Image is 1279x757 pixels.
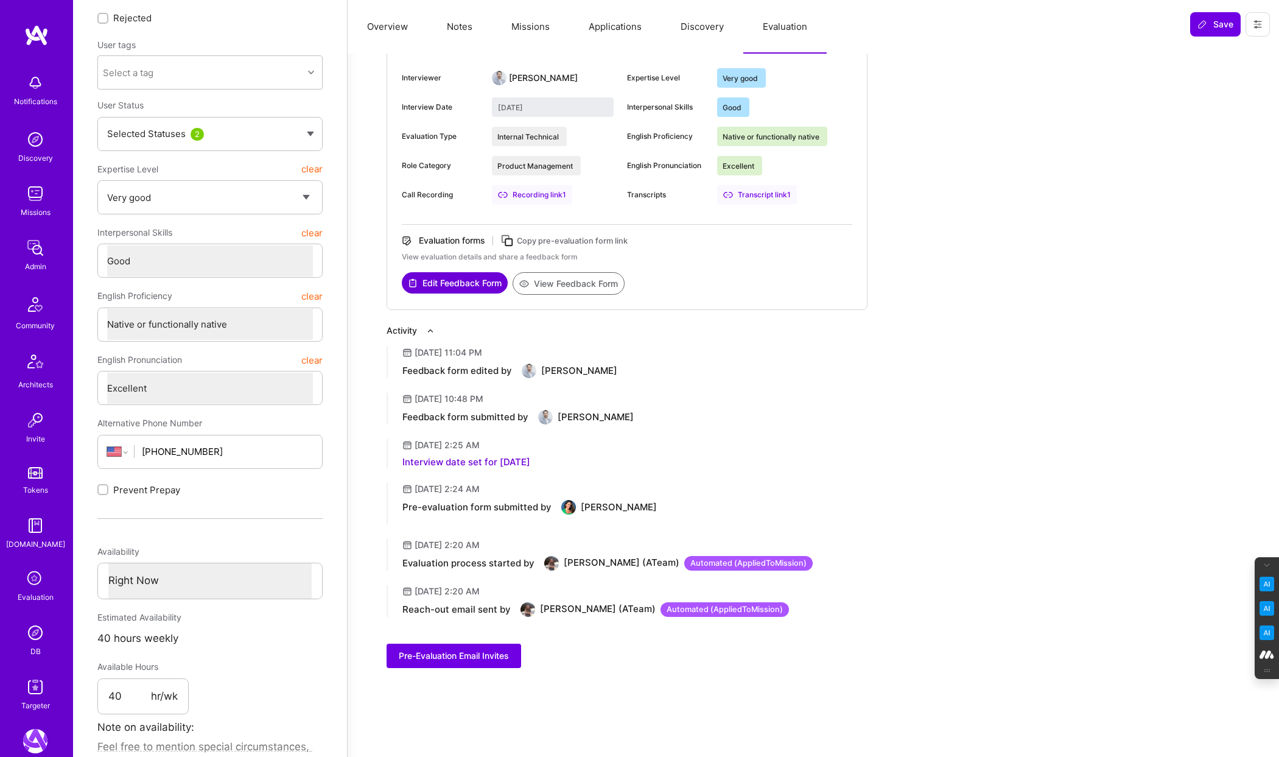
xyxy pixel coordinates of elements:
div: [PERSON_NAME] [558,411,634,423]
div: Architects [18,378,53,391]
img: A.Team: Leading A.Team's Marketing & DemandGen [23,729,47,753]
div: Interview Date [402,102,482,113]
div: English Pronunciation [627,160,707,171]
div: 2 [191,128,204,141]
div: Recording link 1 [492,185,572,205]
img: User Avatar [538,410,553,424]
a: Edit Feedback Form [402,272,508,295]
div: Reach-out email sent by [402,604,511,616]
span: Save [1197,18,1233,30]
div: Availability [97,541,323,563]
label: Note on availability: [97,717,194,738]
div: [PERSON_NAME] (ATeam) [540,602,789,617]
img: Architects [21,349,50,378]
img: logo [24,24,49,46]
span: English Pronunciation [97,349,182,371]
img: Skill Targeter [23,675,47,699]
div: Evaluation process started by [402,557,534,569]
div: Estimated Availability [97,607,323,628]
div: Community [16,319,55,332]
button: clear [301,349,323,371]
div: Call Recording [402,189,482,200]
div: Interview date set for [DATE] [402,456,530,468]
div: Transcripts [627,189,707,200]
img: caret [307,132,314,136]
img: admin teamwork [23,236,47,260]
div: [DOMAIN_NAME] [6,538,65,551]
div: [DATE] 10:48 PM [415,393,483,405]
div: 40 hours weekly [97,628,323,649]
div: [DATE] 11:04 PM [415,347,482,359]
div: Targeter [21,699,50,712]
div: Feedback form edited by [402,365,512,377]
span: Pre-Evaluation Email Invites [399,650,509,662]
img: discovery [23,127,47,152]
i: icon Copy [500,234,514,248]
div: Discovery [18,152,53,164]
div: [DATE] 2:20 AM [415,539,480,551]
div: Role Category [402,160,482,171]
img: User Avatar [520,602,535,617]
div: Tokens [23,484,48,496]
div: Copy pre-evaluation form link [517,234,628,247]
div: Evaluation Type [402,131,482,142]
img: Email Tone Analyzer icon [1260,601,1274,616]
a: Transcript link1 [717,185,797,205]
span: Rejected [113,12,152,24]
img: User Avatar [522,364,536,378]
div: Available Hours [97,656,189,678]
img: tokens [28,467,43,479]
a: A.Team: Leading A.Team's Marketing & DemandGen [20,729,51,753]
div: DB [30,645,41,658]
img: User Avatar [492,71,506,85]
div: Automated ( AppliedToMission ) [684,556,813,571]
button: Edit Feedback Form [402,272,508,294]
div: [DATE] 2:24 AM [415,483,480,495]
div: Transcript link 1 [717,185,797,205]
div: Admin [25,260,46,273]
label: User tags [97,39,136,51]
img: Key Point Extractor icon [1260,577,1274,591]
span: Alternative Phone Number [97,418,202,428]
div: Activity [387,325,417,337]
div: Evaluation forms [419,234,485,247]
div: Notifications [14,95,57,108]
button: Pre-Evaluation Email Invites [387,644,521,668]
div: Missions [21,206,51,219]
button: View Feedback Form [513,272,625,295]
div: [PERSON_NAME] [509,72,578,84]
div: [DATE] 2:20 AM [415,585,480,597]
div: Feedback form submitted by [402,411,528,423]
div: View evaluation details and share a feedback form [402,252,852,262]
i: icon SelectionTeam [24,568,47,591]
span: Interpersonal Skills [97,222,172,244]
div: [DATE] 2:25 AM [415,439,480,451]
div: Automated ( AppliedToMission ) [661,602,789,617]
img: User Avatar [561,500,576,515]
div: Interpersonal Skills [627,102,707,113]
img: guide book [23,513,47,538]
img: Jargon Buster icon [1260,625,1274,640]
div: [PERSON_NAME] (ATeam) [564,556,813,571]
div: [PERSON_NAME] [581,501,657,513]
span: Prevent Prepay [113,484,180,496]
a: Recording link1 [492,185,572,205]
img: User Avatar [544,556,559,571]
div: Pre-evaluation form submitted by [402,501,552,513]
input: XX [108,679,151,714]
div: Evaluation [18,591,54,604]
span: Selected Statuses [107,128,186,139]
i: icon Chevron [308,69,314,76]
img: Community [21,290,50,319]
div: [PERSON_NAME] [541,365,617,377]
button: clear [301,158,323,180]
img: bell [23,71,47,95]
div: Invite [26,432,45,445]
div: Expertise Level [627,72,707,83]
span: English Proficiency [97,285,172,307]
input: +1 (000) 000-0000 [142,436,313,467]
span: hr/wk [151,689,178,704]
div: English Proficiency [627,131,707,142]
span: Expertise Level [97,158,158,180]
